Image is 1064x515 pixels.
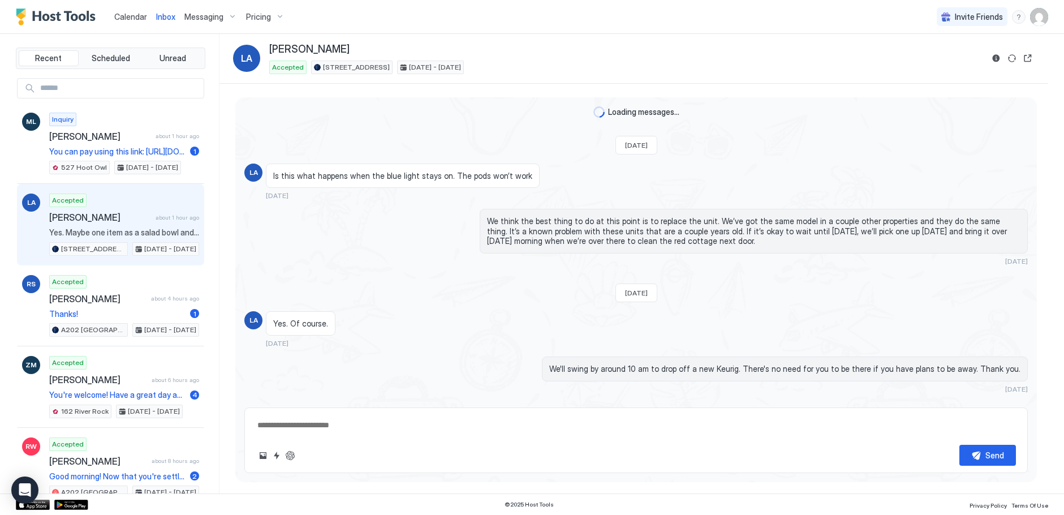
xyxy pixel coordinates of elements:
a: Privacy Policy [970,499,1007,510]
div: loading [593,106,605,118]
span: [PERSON_NAME] [49,374,147,385]
span: Recent [35,53,62,63]
span: [DATE] - [DATE] [126,162,178,173]
span: A202 [GEOGRAPHIC_DATA] [61,325,125,335]
span: Unread [160,53,186,63]
span: [STREET_ADDRESS] [323,62,390,72]
span: [PERSON_NAME] [49,456,147,467]
span: You can pay using this link: [URL][DOMAIN_NAME] [49,147,186,157]
span: Accepted [272,62,304,72]
span: [DATE] - [DATE] [128,406,180,417]
span: 4 [192,390,197,399]
a: Calendar [114,11,147,23]
span: [PERSON_NAME] [269,43,350,56]
span: We think the best thing to do at this point is to replace the unit. We’ve got the same model in a... [487,216,1021,246]
span: [DATE] [1005,385,1028,393]
span: LA [249,168,258,178]
span: Yes. Of course. [273,319,328,329]
span: 2 [192,472,197,480]
span: about 4 hours ago [151,295,199,302]
span: Terms Of Use [1011,502,1048,509]
a: Inbox [156,11,175,23]
span: Privacy Policy [970,502,1007,509]
span: ML [26,117,36,127]
div: User profile [1030,8,1048,26]
span: Pricing [246,12,271,22]
span: about 8 hours ago [152,457,199,465]
a: Host Tools Logo [16,8,101,25]
span: Is this what happens when the blue light stays on. The pods won’t work [273,171,532,181]
span: ZM [25,360,37,370]
span: You're welcome! Have a great day as well! [49,390,186,400]
span: Inquiry [52,114,74,125]
button: Upload image [256,449,270,462]
span: [PERSON_NAME] [49,131,151,142]
span: Accepted [52,195,84,205]
span: LA [249,315,258,325]
span: Inbox [156,12,175,22]
button: Quick reply [270,449,283,462]
input: Input Field [36,79,204,98]
div: tab-group [16,48,205,69]
span: [DATE] [625,289,648,297]
span: [STREET_ADDRESS] [61,244,125,254]
a: Google Play Store [54,500,88,510]
span: Invite Friends [955,12,1003,22]
span: [DATE] - [DATE] [144,487,196,497]
span: LA [241,51,252,65]
span: A202 [GEOGRAPHIC_DATA] [61,487,125,497]
span: Messaging [184,12,223,22]
button: Unread [143,50,203,66]
button: Sync reservation [1005,51,1019,65]
div: Open Intercom Messenger [11,477,38,504]
span: Yes. Maybe one item as a salad bowl and one platter and a couple of serving utensils. 2 place set... [49,228,199,238]
span: Scheduled [92,53,130,63]
span: Thanks! [49,309,186,319]
div: Send [985,449,1004,461]
div: menu [1012,10,1026,24]
span: about 6 hours ago [152,376,199,384]
button: Recent [19,50,79,66]
span: © 2025 Host Tools [505,501,554,508]
span: Accepted [52,277,84,287]
span: Good morning! Now that you're settled in and getting familiar with the property, we wanted to rem... [49,471,186,482]
span: [DATE] [266,339,288,347]
span: Accepted [52,358,84,368]
span: RW [25,441,37,452]
span: [DATE] [1005,257,1028,265]
span: about 1 hour ago [156,132,199,140]
span: 527 Hoot Owl [61,162,107,173]
button: ChatGPT Auto Reply [283,449,297,462]
span: [PERSON_NAME] [49,212,151,223]
span: 1 [193,310,196,318]
span: 1 [193,147,196,156]
span: Accepted [52,439,84,449]
button: Reservation information [989,51,1003,65]
span: Calendar [114,12,147,22]
span: about 1 hour ago [156,214,199,221]
button: Open reservation [1021,51,1035,65]
span: [DATE] - [DATE] [144,325,196,335]
button: Send [959,445,1016,466]
span: [DATE] - [DATE] [409,62,461,72]
span: RS [27,279,36,289]
span: [PERSON_NAME] [49,293,147,304]
span: 162 River Rock [61,406,109,417]
span: LA [27,198,36,208]
span: We'll swing by around 10 am to drop off a new Keurig. There's no need for you to be there if you ... [549,364,1020,374]
span: [DATE] [266,191,288,200]
a: Terms Of Use [1011,499,1048,510]
button: Scheduled [81,50,141,66]
span: [DATE] [625,141,648,149]
span: [DATE] - [DATE] [144,244,196,254]
span: Loading messages... [608,107,679,117]
a: App Store [16,500,50,510]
